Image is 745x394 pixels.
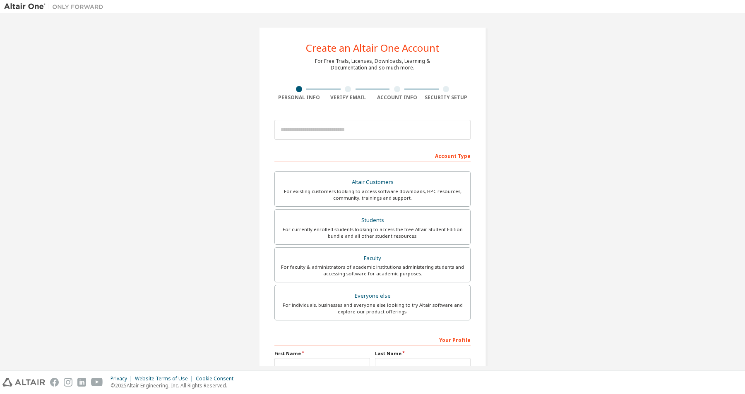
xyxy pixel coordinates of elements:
[280,253,465,264] div: Faculty
[274,94,324,101] div: Personal Info
[2,378,45,387] img: altair_logo.svg
[422,94,471,101] div: Security Setup
[274,350,370,357] label: First Name
[4,2,108,11] img: Altair One
[280,188,465,201] div: For existing customers looking to access software downloads, HPC resources, community, trainings ...
[372,94,422,101] div: Account Info
[77,378,86,387] img: linkedin.svg
[274,333,471,346] div: Your Profile
[280,264,465,277] div: For faculty & administrators of academic institutions administering students and accessing softwa...
[280,177,465,188] div: Altair Customers
[280,215,465,226] div: Students
[306,43,440,53] div: Create an Altair One Account
[375,350,471,357] label: Last Name
[111,382,238,389] p: © 2025 Altair Engineering, Inc. All Rights Reserved.
[196,375,238,382] div: Cookie Consent
[280,226,465,239] div: For currently enrolled students looking to access the free Altair Student Edition bundle and all ...
[91,378,103,387] img: youtube.svg
[315,58,430,71] div: For Free Trials, Licenses, Downloads, Learning & Documentation and so much more.
[274,149,471,162] div: Account Type
[111,375,135,382] div: Privacy
[324,94,373,101] div: Verify Email
[135,375,196,382] div: Website Terms of Use
[280,290,465,302] div: Everyone else
[64,378,72,387] img: instagram.svg
[50,378,59,387] img: facebook.svg
[280,302,465,315] div: For individuals, businesses and everyone else looking to try Altair software and explore our prod...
